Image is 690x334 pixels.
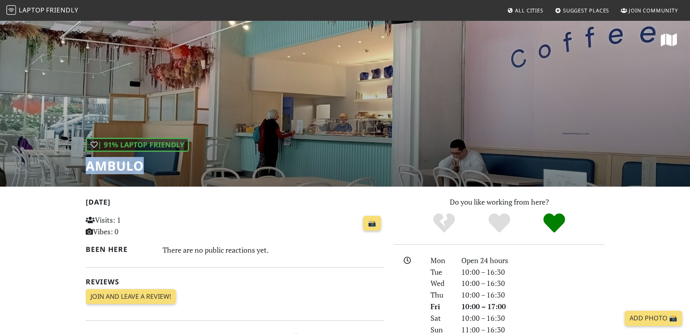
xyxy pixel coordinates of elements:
[86,289,176,304] a: Join and leave a review!
[515,7,543,14] span: All Cities
[457,266,610,278] div: 10:00 – 16:30
[86,278,384,286] h2: Reviews
[457,301,610,312] div: 10:00 – 17:00
[86,138,189,152] div: | 91% Laptop Friendly
[426,289,456,301] div: Thu
[563,7,610,14] span: Suggest Places
[416,212,472,234] div: No
[19,6,45,14] span: Laptop
[426,278,456,289] div: Wed
[618,3,681,18] a: Join Community
[163,243,384,256] div: There are no public reactions yet.
[6,4,78,18] a: LaptopFriendly LaptopFriendly
[552,3,613,18] a: Suggest Places
[629,7,678,14] span: Join Community
[457,289,610,301] div: 10:00 – 16:30
[472,212,527,234] div: Yes
[504,3,547,18] a: All Cities
[86,198,384,209] h2: [DATE]
[426,255,456,266] div: Mon
[426,301,456,312] div: Fri
[363,216,381,231] a: 📸
[527,212,582,234] div: Definitely!
[46,6,78,14] span: Friendly
[625,311,682,326] a: Add Photo 📸
[394,196,605,208] p: Do you like working from here?
[457,278,610,289] div: 10:00 – 16:30
[457,312,610,324] div: 10:00 – 16:30
[6,5,16,15] img: LaptopFriendly
[457,255,610,266] div: Open 24 hours
[426,266,456,278] div: Tue
[86,158,189,173] h1: Ambulo
[86,214,179,237] p: Visits: 1 Vibes: 0
[86,245,153,254] h2: Been here
[426,312,456,324] div: Sat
